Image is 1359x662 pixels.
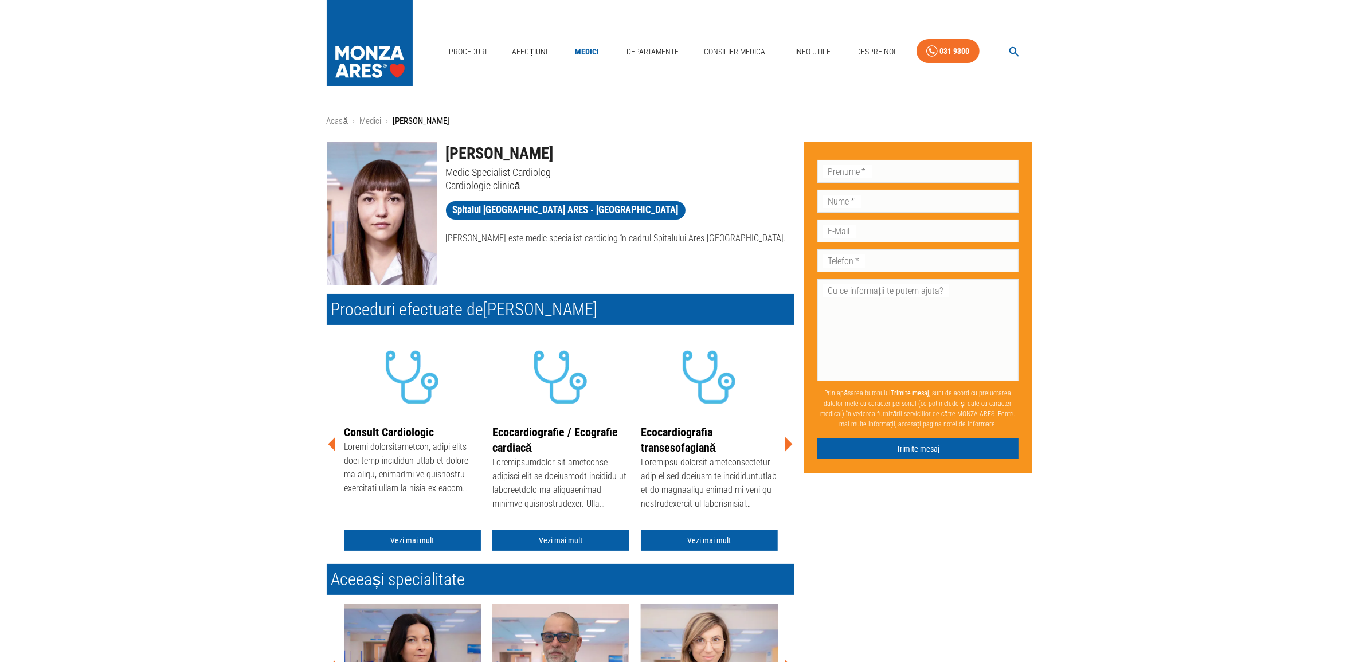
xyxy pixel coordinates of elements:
[569,40,605,64] a: Medici
[393,115,449,128] p: [PERSON_NAME]
[492,425,618,455] a: Ecocardiografie / Ecografie cardiacă
[344,530,481,551] a: Vezi mai mult
[622,40,683,64] a: Departamente
[327,294,794,325] h2: Proceduri efectuate de [PERSON_NAME]
[446,166,794,179] p: Medic Specialist Cardiolog
[641,530,778,551] a: Vezi mai mult
[446,179,794,192] p: Cardiologie clinică
[327,142,437,285] img: Dr. Alexandra Gica
[508,40,553,64] a: Afecțiuni
[359,116,381,126] a: Medici
[699,40,774,64] a: Consilier Medical
[344,425,434,439] a: Consult Cardiologic
[446,142,794,166] h1: [PERSON_NAME]
[891,389,929,397] b: Trimite mesaj
[641,425,716,455] a: Ecocardiografia transesofagiană
[344,440,481,498] div: Loremi dolorsitametcon, adipi elits doei temp incididun utlab et dolore ma aliqu, enimadmi ve qui...
[940,44,970,58] div: 031 9300
[492,456,629,513] div: Loremipsumdolor sit ametconse adipisci elit se doeiusmodt incididu ut laboreetdolo ma aliquaenima...
[446,232,794,245] p: [PERSON_NAME] este medic specialist cardiolog în cadrul Spitalului Ares [GEOGRAPHIC_DATA].
[327,116,348,126] a: Acasă
[446,201,686,220] a: Spitalul [GEOGRAPHIC_DATA] ARES - [GEOGRAPHIC_DATA]
[444,40,491,64] a: Proceduri
[353,115,355,128] li: ›
[641,456,778,513] div: Loremipsu dolorsit ametconsectetur adip el sed doeiusm te incididuntutlab et do magnaaliqu enimad...
[386,115,388,128] li: ›
[917,39,980,64] a: 031 9300
[327,564,794,595] h2: Aceeași specialitate
[492,530,629,551] a: Vezi mai mult
[817,383,1019,434] p: Prin apăsarea butonului , sunt de acord cu prelucrarea datelor mele cu caracter personal (ce pot ...
[817,438,1019,460] button: Trimite mesaj
[790,40,835,64] a: Info Utile
[852,40,900,64] a: Despre Noi
[327,115,1033,128] nav: breadcrumb
[446,203,686,217] span: Spitalul [GEOGRAPHIC_DATA] ARES - [GEOGRAPHIC_DATA]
